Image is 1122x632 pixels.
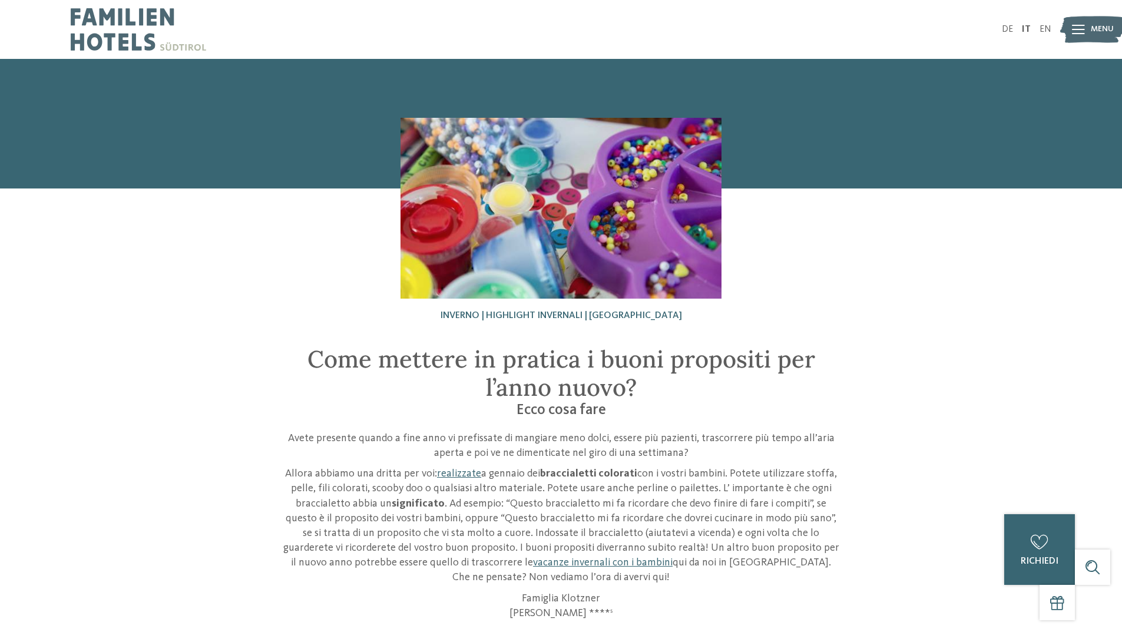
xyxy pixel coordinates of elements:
[1004,514,1075,585] a: richiedi
[282,591,841,621] p: Famiglia Klotzner [PERSON_NAME] ****
[1022,25,1031,34] a: IT
[1021,557,1058,566] span: richiedi
[533,557,673,568] a: vacanze invernali con i bambini
[401,118,721,299] img: Reminder per i buoni propositi
[1091,24,1114,35] span: Menu
[282,431,841,461] p: Avete presente quando a fine anno vi prefissate di mangiare meno dolci, essere più pazienti, tras...
[1002,25,1013,34] a: DE
[1040,25,1051,34] a: EN
[307,344,815,402] span: Come mettere in pratica i buoni propositi per l’anno nuovo?
[437,468,481,479] a: realizzate
[440,311,682,320] span: Inverno | Highlight invernali | [GEOGRAPHIC_DATA]
[610,608,613,614] sup: s
[517,403,606,418] span: Ecco cosa fare
[540,468,637,479] strong: braccialetti colorati
[392,498,445,509] strong: significato
[282,466,841,585] p: Allora abbiamo una dritta per voi: a gennaio dei con i vostri bambini. Potete utilizzare stoffa, ...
